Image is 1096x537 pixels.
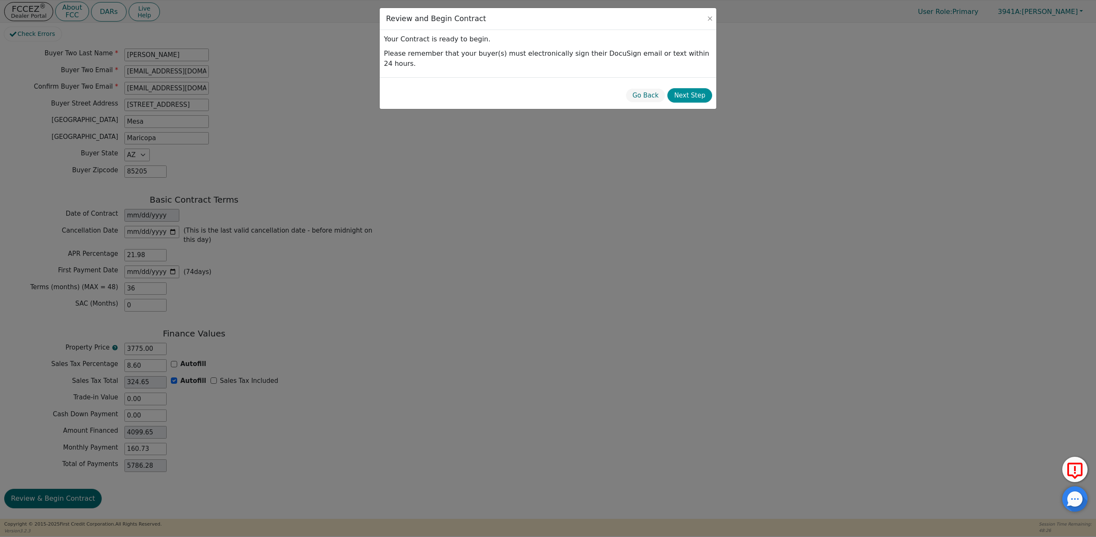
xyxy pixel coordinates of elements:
[706,14,714,23] button: Close
[386,14,486,23] h3: Review and Begin Contract
[384,49,712,69] p: Please remember that your buyer(s) must electronically sign their DocuSign email or text within 2...
[1062,457,1088,482] button: Report Error to FCC
[667,88,712,103] button: Next Step
[384,34,712,44] p: Your Contract is ready to begin.
[626,88,665,103] button: Go Back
